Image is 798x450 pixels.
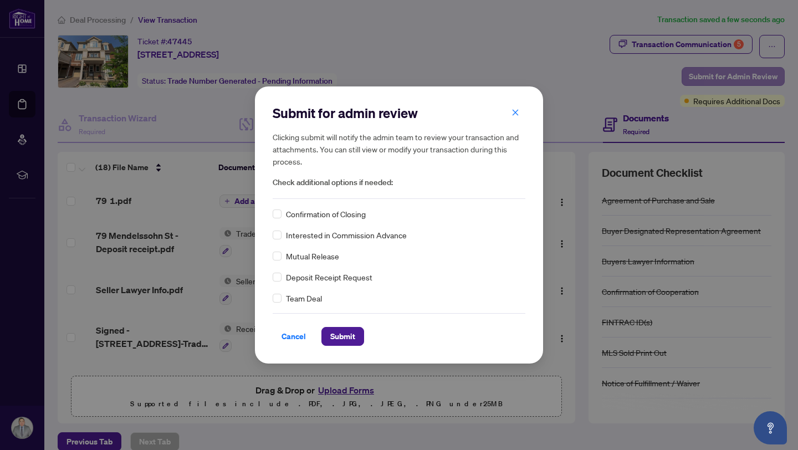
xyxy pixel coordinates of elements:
[273,131,525,167] h5: Clicking submit will notify the admin team to review your transaction and attachments. You can st...
[754,411,787,444] button: Open asap
[511,109,519,116] span: close
[286,292,322,304] span: Team Deal
[273,327,315,346] button: Cancel
[286,271,372,283] span: Deposit Receipt Request
[286,229,407,241] span: Interested in Commission Advance
[286,208,366,220] span: Confirmation of Closing
[330,328,355,345] span: Submit
[321,327,364,346] button: Submit
[273,176,525,189] span: Check additional options if needed:
[286,250,339,262] span: Mutual Release
[282,328,306,345] span: Cancel
[273,104,525,122] h2: Submit for admin review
